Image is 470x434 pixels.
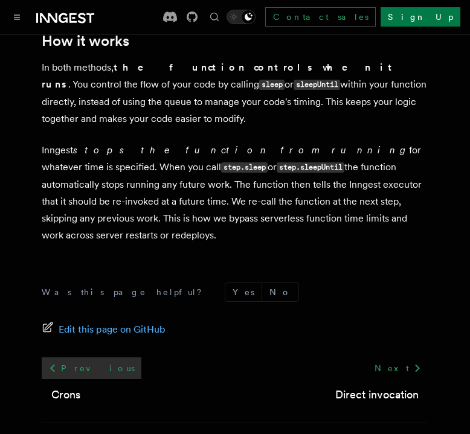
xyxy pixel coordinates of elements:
[10,10,24,24] button: Toggle navigation
[42,321,166,338] a: Edit this page on GitHub
[73,144,409,156] em: stops the function from running
[59,321,166,338] span: Edit this page on GitHub
[42,286,210,298] p: Was this page helpful?
[277,162,344,173] code: step.sleepUntil
[381,7,460,27] a: Sign Up
[221,162,268,173] code: step.sleep
[367,357,428,379] a: Next
[42,33,129,49] a: How it works
[335,386,419,403] a: Direct invocation
[262,283,298,301] button: No
[51,386,80,403] a: Crons
[42,59,428,127] p: In both methods, . You control the flow of your code by calling or within your function directly,...
[225,283,262,301] button: Yes
[265,7,376,27] a: Contact sales
[42,142,428,244] p: Inngest for whatever time is specified. When you call or the function automatically stops running...
[207,10,222,24] button: Find something...
[259,80,285,90] code: sleep
[294,80,340,90] code: sleepUntil
[42,357,141,379] a: Previous
[227,10,256,24] button: Toggle dark mode
[42,62,397,90] strong: the function controls when it runs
